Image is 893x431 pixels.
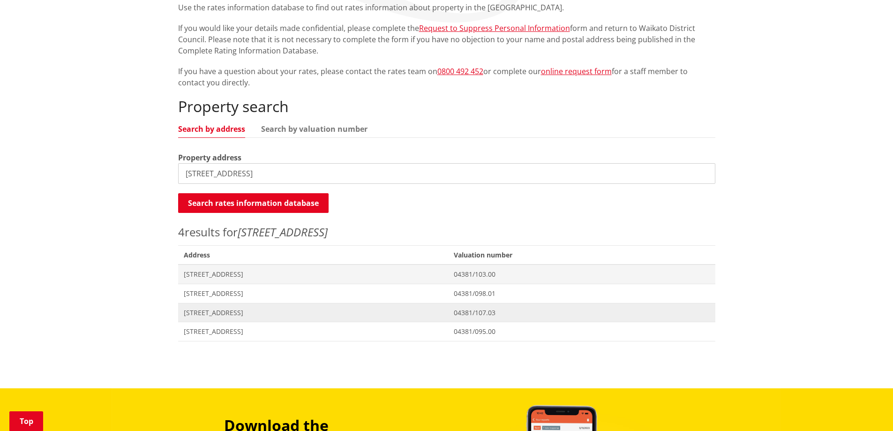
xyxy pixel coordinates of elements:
a: Top [9,411,43,431]
a: [STREET_ADDRESS] 04381/095.00 [178,322,715,341]
iframe: Messenger Launcher [850,392,884,425]
input: e.g. Duke Street NGARUAWAHIA [178,163,715,184]
a: [STREET_ADDRESS] 04381/103.00 [178,265,715,284]
p: If you have a question about your rates, please contact the rates team on or complete our for a s... [178,66,715,88]
span: 04381/103.00 [454,270,709,279]
p: If you would like your details made confidential, please complete the form and return to Waikato ... [178,23,715,56]
a: online request form [541,66,612,76]
button: Search rates information database [178,193,329,213]
span: 4 [178,224,185,240]
span: Address [178,245,449,265]
a: 0800 492 452 [437,66,483,76]
a: Search by valuation number [261,125,368,133]
span: 04381/107.03 [454,308,709,318]
em: [STREET_ADDRESS] [238,224,328,240]
span: [STREET_ADDRESS] [184,270,443,279]
a: [STREET_ADDRESS] 04381/098.01 [178,284,715,303]
span: 04381/098.01 [454,289,709,298]
p: results for [178,224,715,241]
a: Request to Suppress Personal Information [419,23,570,33]
span: [STREET_ADDRESS] [184,289,443,298]
span: [STREET_ADDRESS] [184,308,443,318]
h2: Property search [178,98,715,115]
span: Valuation number [448,245,715,265]
span: [STREET_ADDRESS] [184,327,443,336]
p: Use the rates information database to find out rates information about property in the [GEOGRAPHI... [178,2,715,13]
a: [STREET_ADDRESS] 04381/107.03 [178,303,715,322]
label: Property address [178,152,241,163]
a: Search by address [178,125,245,133]
span: 04381/095.00 [454,327,709,336]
